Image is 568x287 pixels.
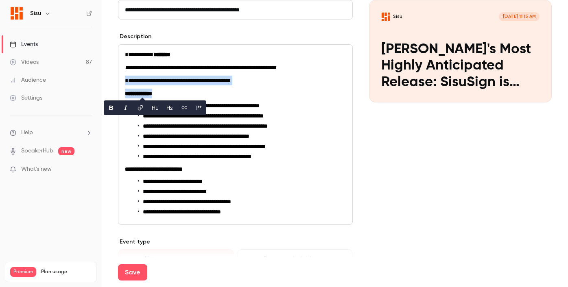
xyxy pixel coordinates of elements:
button: bold [105,101,118,114]
button: link [134,101,147,114]
label: Description [118,33,151,41]
span: Plan usage [41,269,92,275]
span: Help [21,128,33,137]
button: blockquote [192,101,205,114]
span: What's new [21,165,52,174]
li: help-dropdown-opener [10,128,92,137]
button: italic [119,101,132,114]
p: Event type [118,238,353,246]
div: Settings [10,94,42,102]
span: Premium [10,267,36,277]
span: new [58,147,74,155]
div: Events [10,40,38,48]
div: Audience [10,76,46,84]
div: Videos [10,58,39,66]
div: editor [118,45,352,224]
a: SpeakerHub [21,147,53,155]
button: Save [118,264,147,280]
h6: Sisu [30,9,41,17]
section: description [118,44,353,225]
img: Sisu [10,7,23,20]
